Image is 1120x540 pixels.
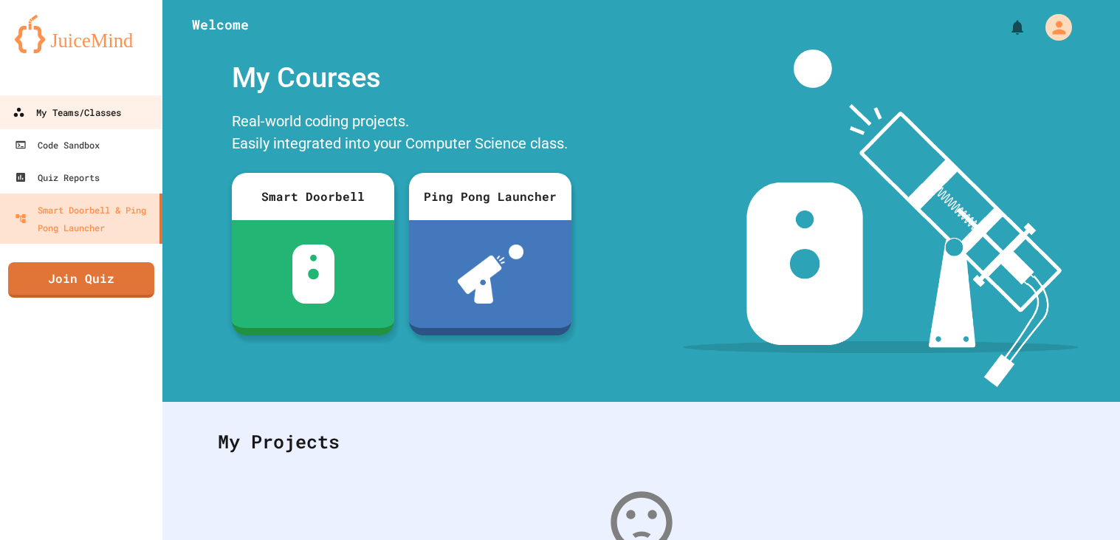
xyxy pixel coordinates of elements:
[458,245,523,304] img: ppl-with-ball.png
[1030,10,1076,44] div: My Account
[409,173,571,220] div: Ping Pong Launcher
[203,413,1079,471] div: My Projects
[15,201,154,236] div: Smart Doorbell & Ping Pong Launcher
[232,173,394,220] div: Smart Doorbell
[292,245,334,304] img: sdb-white.svg
[683,49,1079,387] img: banner-image-my-projects.png
[13,103,121,122] div: My Teams/Classes
[15,15,148,53] img: logo-orange.svg
[15,136,100,154] div: Code Sandbox
[981,15,1030,40] div: My Notifications
[224,49,579,106] div: My Courses
[15,168,100,186] div: Quiz Reports
[8,262,154,298] a: Join Quiz
[224,106,579,162] div: Real-world coding projects. Easily integrated into your Computer Science class.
